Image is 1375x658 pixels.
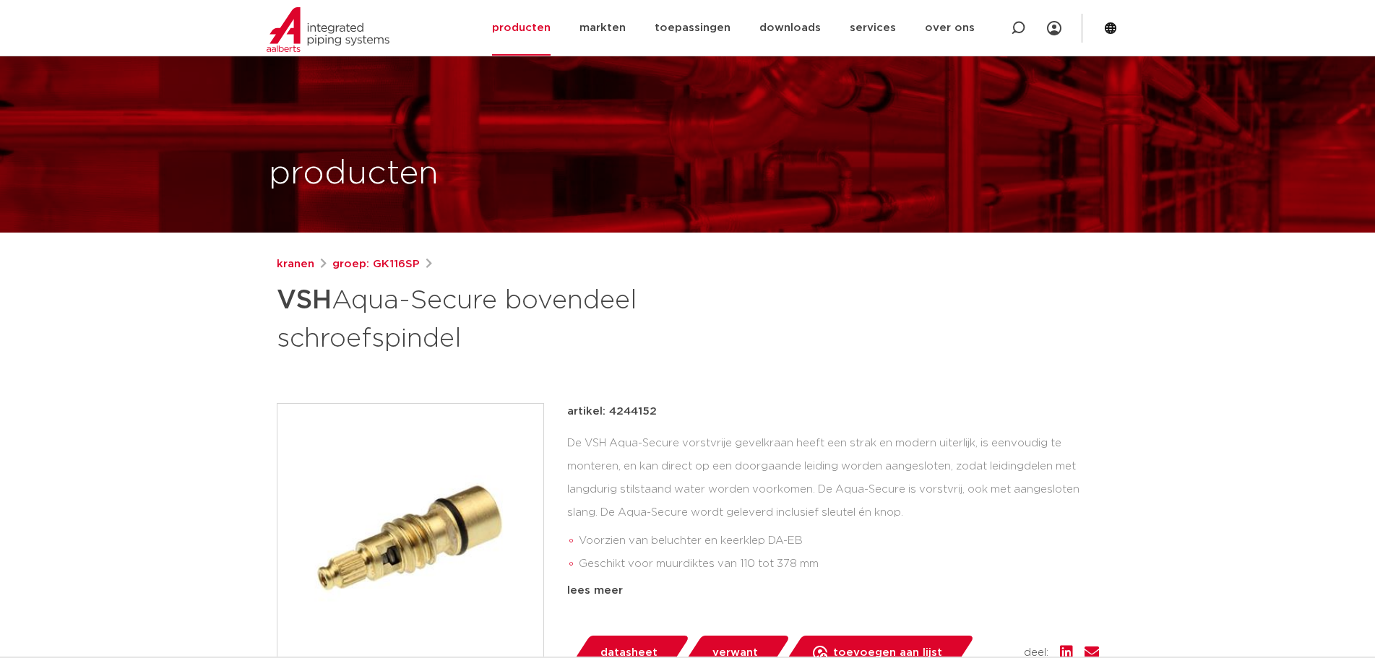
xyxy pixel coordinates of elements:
li: Geschikt voor muurdiktes van 110 tot 378 mm [579,553,1099,576]
p: artikel: 4244152 [567,403,657,420]
a: groep: GK116SP [332,256,420,273]
a: kranen [277,256,314,273]
div: lees meer [567,582,1099,599]
h1: Aqua-Secure bovendeel schroefspindel [277,279,819,357]
li: Voorzien van beluchter en keerklep DA-EB [579,529,1099,553]
strong: VSH [277,287,332,313]
div: De VSH Aqua-Secure vorstvrije gevelkraan heeft een strak en modern uiterlijk, is eenvoudig te mon... [567,432,1099,576]
h1: producten [269,151,439,197]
